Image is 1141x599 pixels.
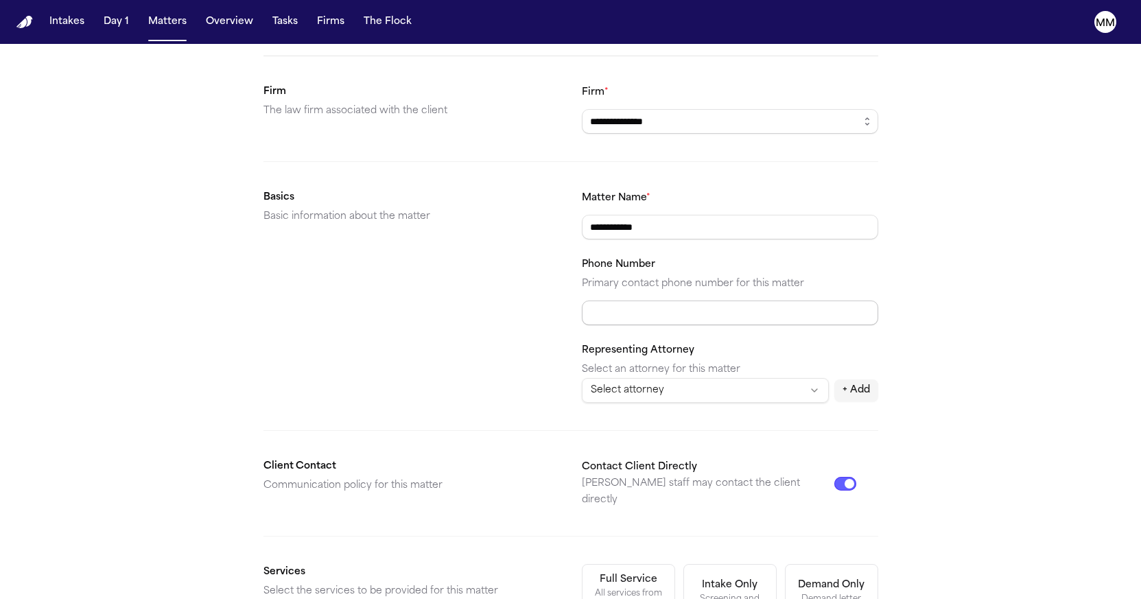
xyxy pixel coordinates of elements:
label: Contact Client Directly [582,462,697,472]
label: Representing Attorney [582,345,694,355]
p: Basic information about the matter [263,209,560,225]
div: Intake Only [702,578,757,592]
img: Finch Logo [16,16,33,29]
h2: Firm [263,84,560,100]
a: Home [16,16,33,29]
label: Matter Name [582,193,650,203]
button: Firms [311,10,350,34]
p: Communication policy for this matter [263,478,560,494]
label: Phone Number [582,259,655,270]
button: Select attorney [582,378,829,403]
p: Select an attorney for this matter [582,362,878,378]
label: Firm [582,87,609,97]
h2: Client Contact [263,458,560,475]
div: Full Service [600,573,657,587]
button: Overview [200,10,259,34]
button: + Add [834,379,878,401]
p: The law firm associated with the client [263,103,560,119]
button: Tasks [267,10,303,34]
button: Intakes [44,10,90,34]
button: The Flock [358,10,417,34]
input: Select a firm [582,109,878,134]
p: [PERSON_NAME] staff may contact the client directly [582,475,834,508]
h2: Basics [263,189,560,206]
p: Primary contact phone number for this matter [582,276,878,292]
div: Demand Only [798,578,864,592]
h2: Services [263,564,560,580]
button: Matters [143,10,192,34]
button: Day 1 [98,10,134,34]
